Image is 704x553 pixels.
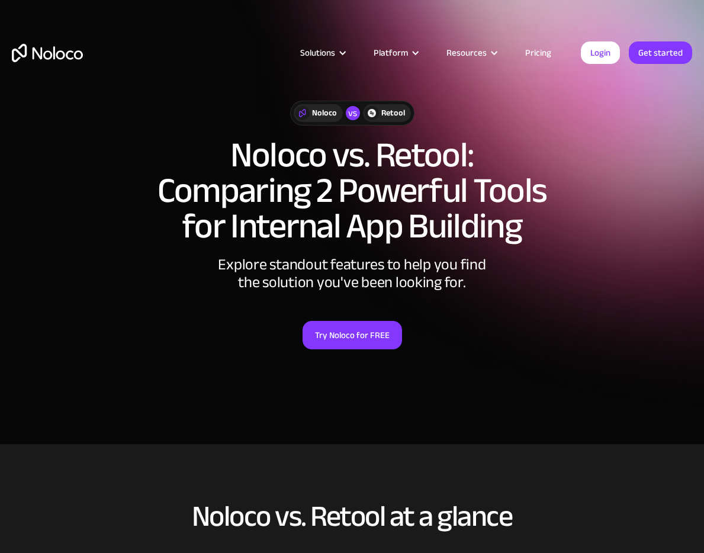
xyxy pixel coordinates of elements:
div: Retool [381,107,405,120]
h1: Noloco vs. Retool: Comparing 2 Powerful Tools for Internal App Building [12,137,692,244]
div: Resources [432,45,510,60]
a: home [12,44,83,62]
h2: Noloco vs. Retool at a glance [12,500,692,532]
div: Resources [446,45,487,60]
div: Solutions [285,45,359,60]
div: Platform [359,45,432,60]
div: Platform [374,45,408,60]
a: Pricing [510,45,566,60]
div: Noloco [312,107,337,120]
a: Get started [629,41,692,64]
div: Explore standout features to help you find the solution you've been looking for. [175,256,530,291]
div: vs [346,106,360,120]
div: Solutions [300,45,335,60]
a: Login [581,41,620,64]
a: Try Noloco for FREE [303,321,402,349]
